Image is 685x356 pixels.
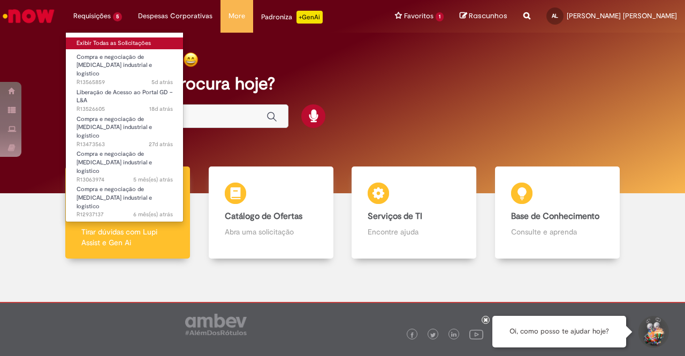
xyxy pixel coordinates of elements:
[77,150,152,175] span: Compra e negociação de [MEDICAL_DATA] industrial e logístico
[451,332,456,338] img: logo_footer_linkedin.png
[113,12,122,21] span: 5
[73,11,111,21] span: Requisições
[77,53,152,78] span: Compra e negociação de [MEDICAL_DATA] industrial e logístico
[296,11,323,24] p: +GenAi
[133,210,173,218] time: 11/04/2025 16:19:31
[368,226,460,237] p: Encontre ajuda
[225,226,317,237] p: Abra uma solicitação
[77,105,173,113] span: R13526605
[81,226,174,248] p: Tirar dúvidas com Lupi Assist e Gen Ai
[65,32,184,222] ul: Requisições
[149,140,173,148] span: 27d atrás
[486,166,629,259] a: Base de Conhecimento Consulte e aprenda
[149,105,173,113] time: 12/09/2025 09:36:31
[66,184,184,207] a: Aberto R12937137 : Compra e negociação de Capex industrial e logístico
[200,166,343,259] a: Catálogo de Ofertas Abra uma solicitação
[430,332,436,338] img: logo_footer_twitter.png
[404,11,433,21] span: Favoritos
[511,211,599,222] b: Base de Conhecimento
[469,11,507,21] span: Rascunhos
[138,11,212,21] span: Despesas Corporativas
[151,78,173,86] span: 5d atrás
[1,5,56,27] img: ServiceNow
[66,148,184,171] a: Aberto R13063974 : Compra e negociação de Capex industrial e logístico
[436,12,444,21] span: 1
[66,87,184,110] a: Aberto R13526605 : Liberação de Acesso ao Portal GD – L&A
[77,88,172,105] span: Liberação de Acesso ao Portal GD – L&A
[552,12,558,19] span: AL
[77,210,173,219] span: R12937137
[66,37,184,49] a: Exibir Todas as Solicitações
[77,140,173,149] span: R13473563
[149,105,173,113] span: 18d atrás
[511,226,604,237] p: Consulte e aprenda
[56,166,200,259] a: Tirar dúvidas Tirar dúvidas com Lupi Assist e Gen Ai
[229,11,245,21] span: More
[469,327,483,341] img: logo_footer_youtube.png
[368,211,422,222] b: Serviços de TI
[492,316,626,347] div: Oi, como posso te ajudar hoje?
[342,166,486,259] a: Serviços de TI Encontre ajuda
[567,11,677,20] span: [PERSON_NAME] [PERSON_NAME]
[460,11,507,21] a: Rascunhos
[66,51,184,74] a: Aberto R13565859 : Compra e negociação de Capex industrial e logístico
[149,140,173,148] time: 02/09/2025 16:00:07
[133,176,173,184] span: 5 mês(es) atrás
[66,113,184,137] a: Aberto R13473563 : Compra e negociação de Capex industrial e logístico
[77,176,173,184] span: R13063974
[183,52,199,67] img: happy-face.png
[261,11,323,24] div: Padroniza
[151,78,173,86] time: 25/09/2025 10:47:07
[409,332,415,338] img: logo_footer_facebook.png
[133,210,173,218] span: 6 mês(es) atrás
[637,316,669,348] button: Iniciar Conversa de Suporte
[133,176,173,184] time: 15/05/2025 16:14:49
[73,74,611,93] h2: O que você procura hoje?
[77,78,173,87] span: R13565859
[77,115,152,140] span: Compra e negociação de [MEDICAL_DATA] industrial e logístico
[225,211,302,222] b: Catálogo de Ofertas
[77,185,152,210] span: Compra e negociação de [MEDICAL_DATA] industrial e logístico
[185,314,247,335] img: logo_footer_ambev_rotulo_gray.png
